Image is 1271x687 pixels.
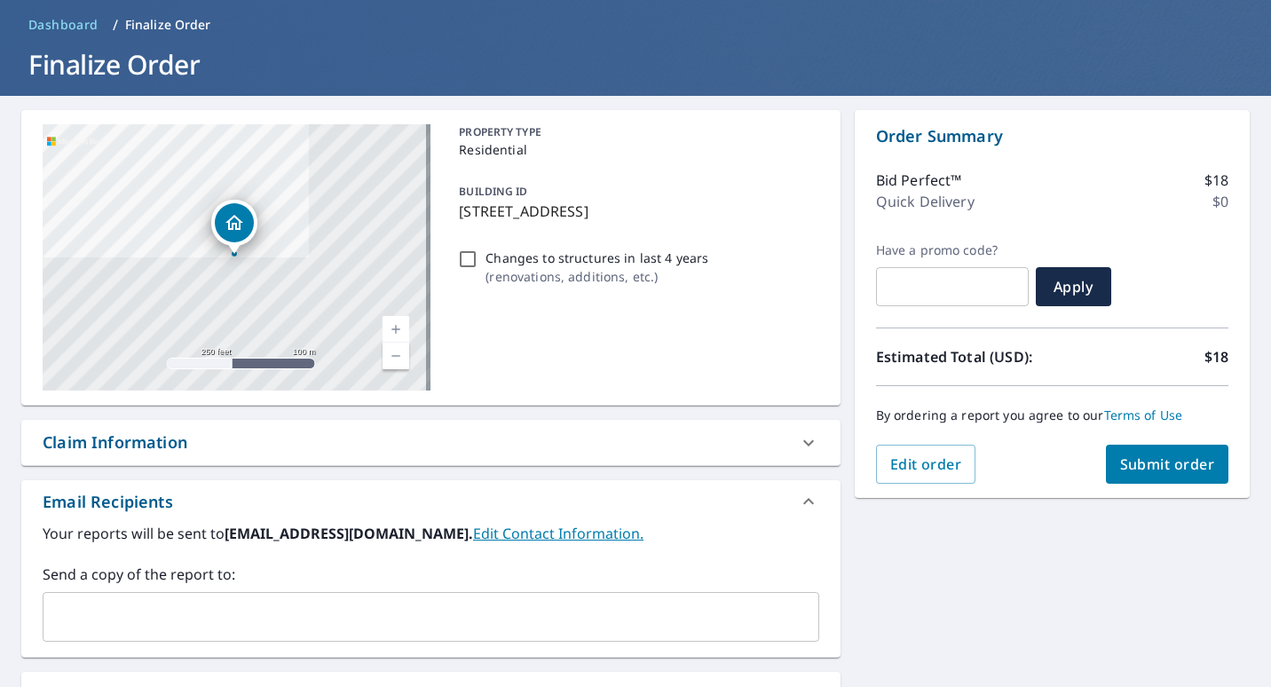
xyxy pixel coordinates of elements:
div: Dropped pin, building 1, Residential property, 406 SW 72nd Ave North Lauderdale, FL 33068 [211,200,257,255]
label: Have a promo code? [876,242,1029,258]
span: Submit order [1120,454,1215,474]
span: Apply [1050,277,1097,296]
a: Current Level 17, Zoom Out [383,343,409,369]
span: Dashboard [28,16,99,34]
a: Dashboard [21,11,106,39]
p: $18 [1204,346,1228,367]
a: Terms of Use [1104,407,1183,423]
button: Submit order [1106,445,1229,484]
p: BUILDING ID [459,184,527,199]
b: [EMAIL_ADDRESS][DOMAIN_NAME]. [225,524,473,543]
button: Apply [1036,267,1111,306]
div: Claim Information [43,430,187,454]
p: Quick Delivery [876,191,975,212]
a: Current Level 17, Zoom In [383,316,409,343]
p: Finalize Order [125,16,211,34]
nav: breadcrumb [21,11,1250,39]
p: [STREET_ADDRESS] [459,201,811,222]
p: Estimated Total (USD): [876,346,1053,367]
p: Order Summary [876,124,1228,148]
p: Changes to structures in last 4 years [486,249,708,267]
p: PROPERTY TYPE [459,124,811,140]
h1: Finalize Order [21,46,1250,83]
div: Email Recipients [21,480,841,523]
span: Edit order [890,454,962,474]
li: / [113,14,118,36]
label: Send a copy of the report to: [43,564,819,585]
a: EditContactInfo [473,524,643,543]
button: Edit order [876,445,976,484]
p: By ordering a report you agree to our [876,407,1228,423]
div: Email Recipients [43,490,173,514]
div: Claim Information [21,420,841,465]
label: Your reports will be sent to [43,523,819,544]
p: $18 [1204,170,1228,191]
p: $0 [1212,191,1228,212]
p: ( renovations, additions, etc. ) [486,267,708,286]
p: Bid Perfect™ [876,170,962,191]
p: Residential [459,140,811,159]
